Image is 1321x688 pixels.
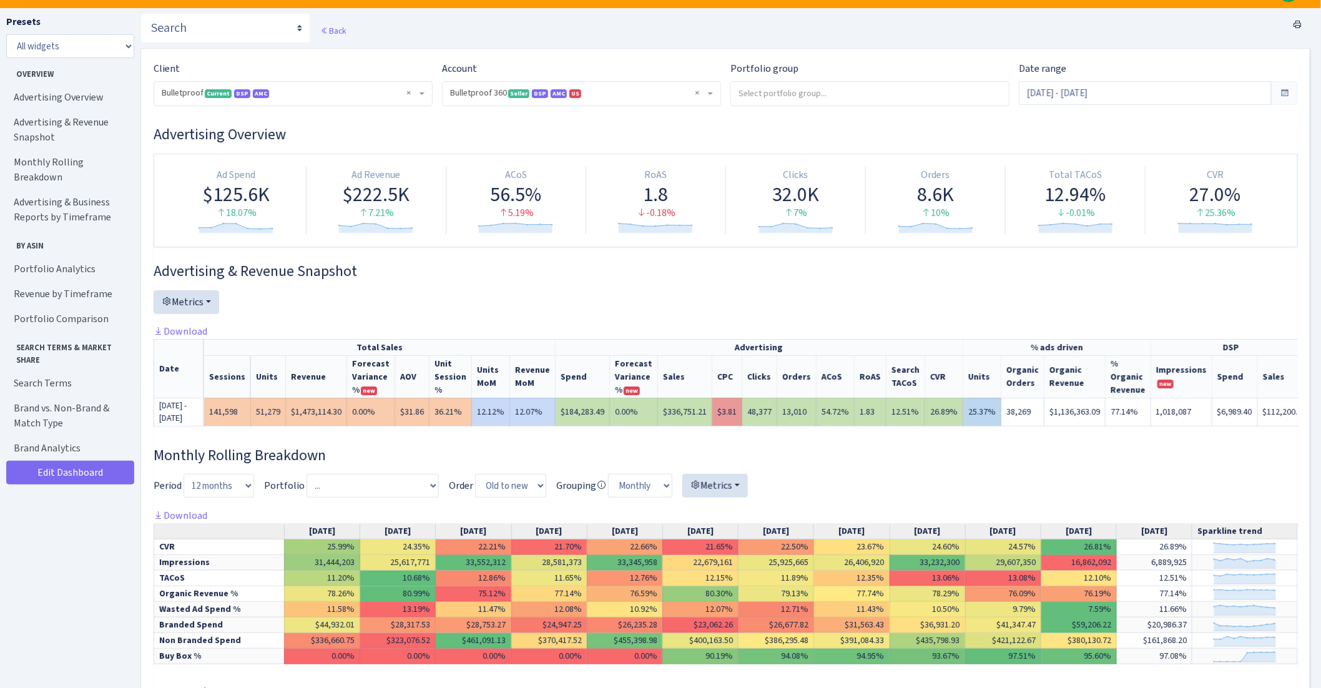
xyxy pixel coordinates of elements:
[1041,649,1117,664] td: 95.60%
[963,339,1151,355] th: % ads driven
[662,602,738,617] td: 12.07%
[436,602,511,617] td: 11.47%
[662,617,738,633] td: $23,062.26
[1117,539,1192,555] td: 26.89%
[587,617,662,633] td: $26,235.28
[284,602,360,617] td: 11.58%
[6,257,131,282] a: Portfolio Analytics
[154,339,204,398] th: Date
[890,555,965,571] td: 33,232,300
[6,14,41,29] label: Presets
[1117,586,1192,602] td: 77.14%
[1157,380,1174,388] span: new
[1041,633,1117,649] td: $380,130.72
[658,398,712,426] td: $336,751.21
[963,355,1001,398] th: Units
[1044,355,1106,398] th: Organic Revenue
[739,539,814,555] td: 22.50%
[154,398,204,426] td: [DATE] - [DATE]
[777,398,817,426] td: 13,010
[886,355,925,398] th: Search TACoS
[814,523,890,539] th: [DATE]
[395,355,430,398] th: AOV
[154,509,207,522] a: Download
[817,355,855,398] th: ACoS
[871,182,1000,206] div: 8.6K
[472,355,510,398] th: Units MoM
[610,355,658,398] th: Spend Forecast Variance %
[890,633,965,649] td: $435,798.93
[814,617,890,633] td: $31,563.43
[1011,206,1140,220] div: -0.01%
[925,398,963,426] td: 26.89%
[814,649,890,664] td: 94.95%
[442,61,477,76] label: Account
[965,586,1041,602] td: 76.09%
[511,523,587,539] th: [DATE]
[284,649,360,664] td: 0.00%
[251,398,286,426] td: 51,279
[451,182,581,206] div: 56.5%
[587,539,662,555] td: 22.66%
[172,182,301,206] div: $125.6K
[739,617,814,633] td: $26,677.82
[890,571,965,586] td: 13.06%
[360,523,436,539] th: [DATE]
[1041,602,1117,617] td: 7.59%
[511,555,587,571] td: 28,581,373
[886,398,925,426] td: 12.51%
[556,339,963,355] th: Advertising
[347,398,395,426] td: 0.00%
[712,355,742,398] th: CPC
[436,649,511,664] td: 0.00%
[587,649,662,664] td: 0.00%
[1151,398,1212,426] td: 1,018,087
[814,555,890,571] td: 26,406,920
[1117,571,1192,586] td: 12.51%
[443,82,720,106] span: Bulletproof 360 <span class="badge badge-success">Seller</span><span class="badge badge-primary">...
[436,555,511,571] td: 33,552,312
[662,523,738,539] th: [DATE]
[871,168,1000,182] div: Orders
[312,168,441,182] div: Ad Revenue
[1192,523,1298,539] th: Sparkline trend
[154,649,285,664] td: Buy Box %
[284,571,360,586] td: 11.20%
[556,355,610,398] th: Spend
[154,446,1298,464] h3: Widget #38
[360,586,436,602] td: 80.99%
[154,290,219,314] button: Metrics
[587,571,662,586] td: 12.76%
[890,649,965,664] td: 93.67%
[251,355,286,398] th: Units
[6,110,131,150] a: Advertising & Revenue Snapshot
[510,355,556,398] th: Revenue MoM
[360,649,436,664] td: 0.00%
[449,478,473,493] label: Order
[284,586,360,602] td: 78.26%
[436,571,511,586] td: 12.86%
[1258,355,1312,398] th: Sales
[511,617,587,633] td: $24,947.25
[1011,182,1140,206] div: 12.94%
[890,602,965,617] td: 10.50%
[511,602,587,617] td: 12.08%
[284,539,360,555] td: 25.99%
[360,633,436,649] td: $323,076.52
[154,555,285,571] td: Impressions
[204,398,251,426] td: 141,598
[682,474,748,498] button: Metrics
[662,649,738,664] td: 90.19%
[360,539,436,555] td: 24.35%
[731,168,860,182] div: Clicks
[965,602,1041,617] td: 9.79%
[510,398,556,426] td: 12.07%
[154,82,432,106] span: Bulletproof <span class="badge badge-success">Current</span><span class="badge badge-primary">DSP...
[871,206,1000,220] div: 10%
[1001,398,1044,426] td: 38,269
[965,649,1041,664] td: 97.51%
[472,398,510,426] td: 12.12%
[814,571,890,586] td: 12.35%
[154,571,285,586] td: TACoS
[532,89,548,98] span: DSP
